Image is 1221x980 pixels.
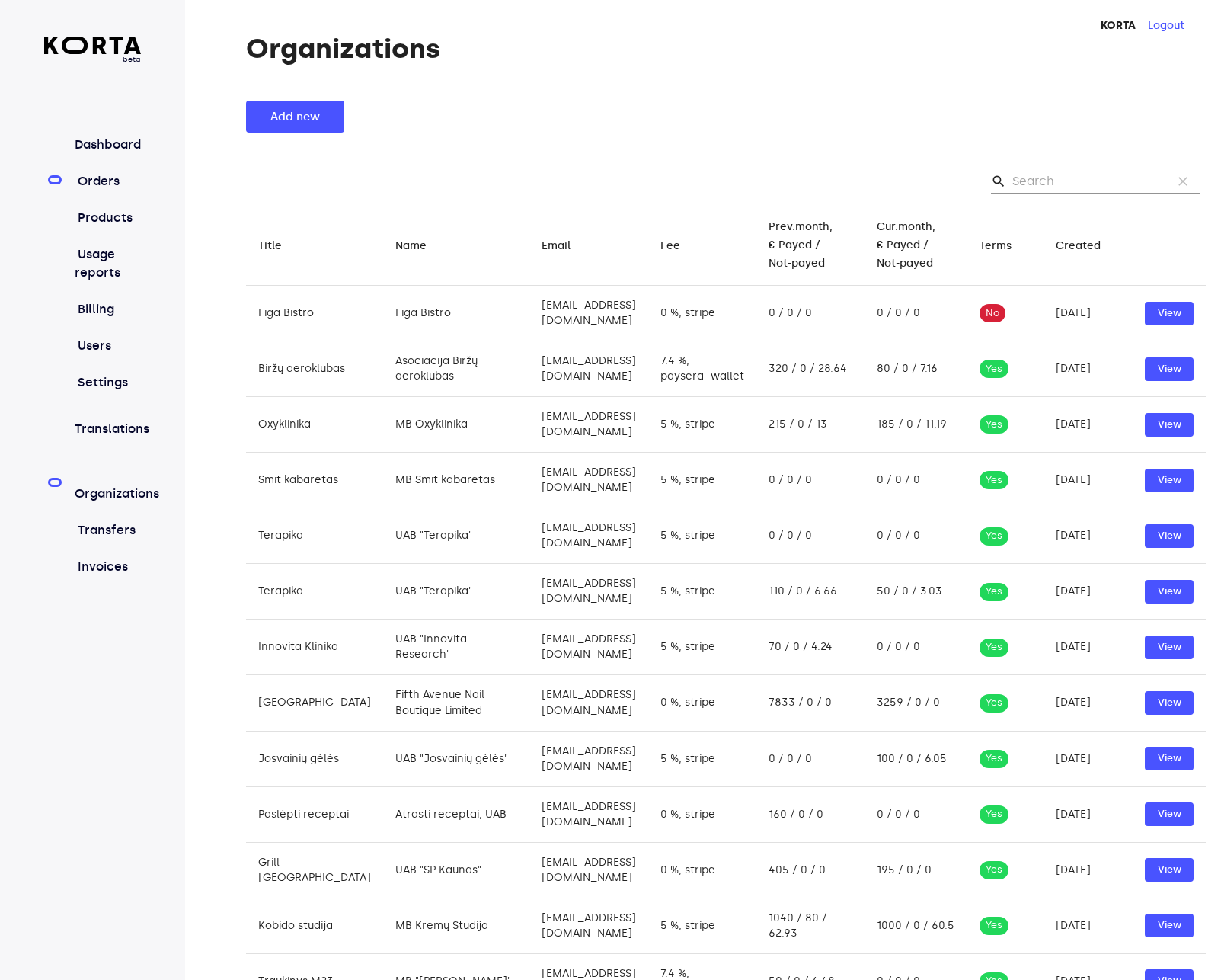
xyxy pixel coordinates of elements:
h1: Organizations [246,34,1206,64]
div: Fee [660,237,680,255]
span: Add new [270,107,320,127]
button: View [1145,802,1194,826]
td: [DATE] [1044,620,1133,675]
a: Usage reports [75,245,141,282]
span: View [1152,583,1186,600]
td: [DATE] [1044,898,1133,953]
td: Fifth Avenue Nail Boutique Limited [383,675,529,731]
td: Kobido studija [246,898,383,953]
div: Email [542,237,571,255]
td: 3259 / 0 / 0 [865,675,967,731]
td: 5 %, stripe [648,508,756,564]
td: [DATE] [1044,286,1133,341]
span: View [1152,360,1186,378]
td: 100 / 0 / 6.05 [865,731,967,786]
td: [DATE] [1044,508,1133,564]
td: 0 %, stripe [648,286,756,341]
td: 0 / 0 / 0 [865,508,967,564]
a: Organizations [75,475,141,503]
a: View [1145,639,1194,652]
div: Terms [980,237,1012,255]
a: Users [75,337,141,355]
td: Terapika [246,564,383,620]
td: 7.4 %, paysera_wallet [648,341,756,397]
span: Yes [980,807,1008,821]
td: [DATE] [1044,731,1133,786]
td: [EMAIL_ADDRESS][DOMAIN_NAME] [529,842,648,898]
button: Logout [1148,18,1184,34]
span: Name [395,237,446,255]
td: MB Kremų Studija [383,898,529,953]
td: MB Oxyklinika [383,397,529,453]
strong: KORTA [1101,19,1136,32]
span: Yes [980,640,1008,655]
td: 5 %, stripe [648,620,756,675]
a: View [1145,472,1194,485]
span: beta [44,54,141,65]
span: No [980,306,1005,321]
td: 405 / 0 / 0 [756,842,865,898]
td: 160 / 0 / 0 [756,786,865,842]
span: Yes [980,751,1008,766]
td: Paslėpti receptai [246,786,383,842]
span: View [1152,305,1186,322]
td: [EMAIL_ADDRESS][DOMAIN_NAME] [529,620,648,675]
button: Add new [246,101,344,133]
button: View [1145,302,1194,325]
span: Email [542,237,590,255]
td: 1040 / 80 / 62.93 [756,898,865,953]
td: Atrasti receptai, UAB [383,786,529,842]
span: Created [1056,237,1120,255]
td: 5 %, stripe [648,564,756,620]
td: 0 / 0 / 0 [756,508,865,564]
a: Settings [75,373,141,392]
a: View [1145,805,1194,818]
td: 0 / 0 / 0 [865,786,967,842]
td: 0 / 0 / 0 [756,731,865,786]
span: View [1152,527,1186,545]
td: [DATE] [1044,675,1133,731]
td: [DATE] [1044,842,1133,898]
button: View [1145,747,1194,770]
a: Dashboard [75,126,141,154]
span: View [1152,861,1186,879]
button: View [1145,524,1194,548]
a: View [1145,305,1194,318]
span: Yes [980,473,1008,488]
span: Yes [980,918,1008,933]
a: View [1145,917,1194,930]
span: View [1152,805,1186,823]
td: [DATE] [1044,453,1133,508]
div: Name [395,237,427,255]
a: View [1145,861,1194,874]
td: 110 / 0 / 6.66 [756,564,865,620]
td: Josvainių gėlės [246,731,383,786]
td: [DATE] [1044,786,1133,842]
div: Title [258,237,282,255]
a: View [1145,694,1194,707]
td: [EMAIL_ADDRESS][DOMAIN_NAME] [529,397,648,453]
button: View [1145,413,1194,437]
td: 5 %, stripe [648,731,756,786]
span: Search [991,174,1006,189]
button: View [1145,691,1194,715]
a: View [1145,750,1194,763]
input: Search [1012,169,1160,194]
a: View [1145,527,1194,540]
span: Yes [980,362,1008,376]
div: Created [1056,237,1101,255]
button: View [1145,636,1194,659]
span: Prev.month, € Payed / Not-payed [769,218,852,273]
td: 50 / 0 / 3.03 [865,564,967,620]
td: 0 %, stripe [648,675,756,731]
td: 0 %, stripe [648,786,756,842]
span: Yes [980,418,1008,432]
a: Invoices [75,558,141,576]
td: 0 / 0 / 0 [865,286,967,341]
img: Korta [44,37,141,54]
td: [DATE] [1044,341,1133,397]
span: View [1152,639,1186,656]
td: [DATE] [1044,564,1133,620]
span: Fee [660,237,700,255]
td: [EMAIL_ADDRESS][DOMAIN_NAME] [529,286,648,341]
